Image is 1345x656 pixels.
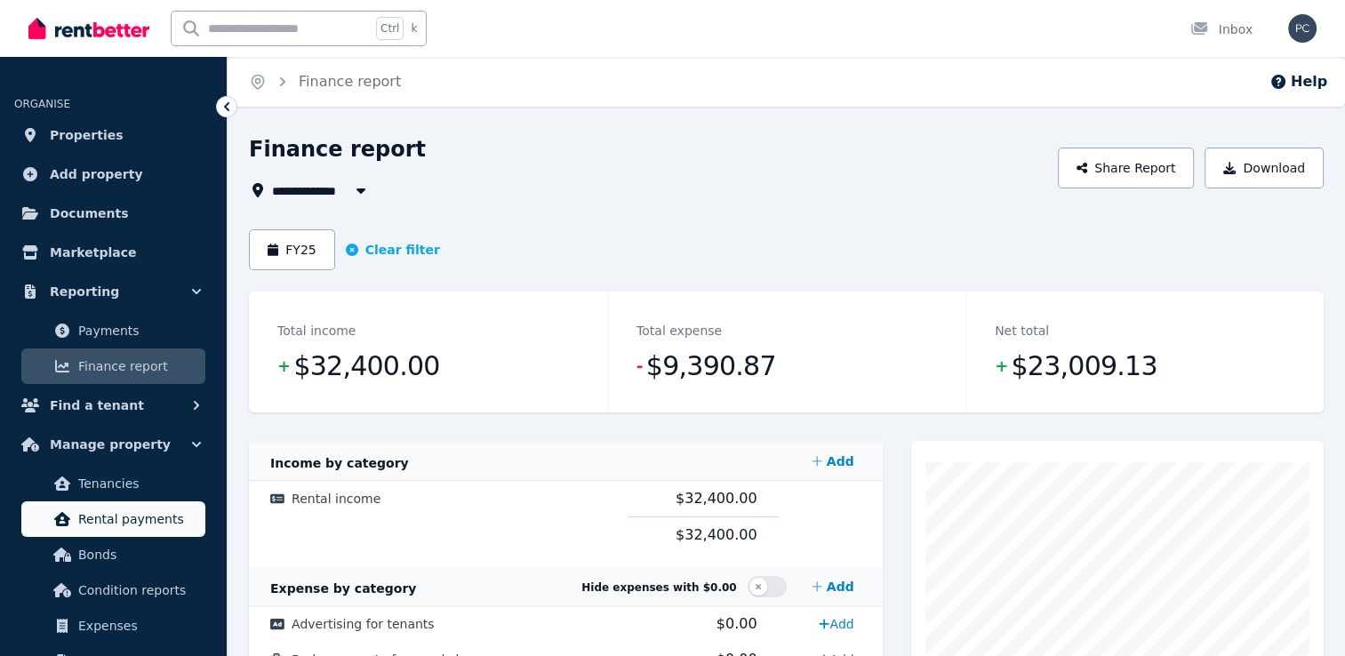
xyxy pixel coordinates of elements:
[292,492,380,506] span: Rental income
[78,473,198,494] span: Tenancies
[50,395,144,416] span: Find a tenant
[1288,14,1317,43] img: Peter Chapman
[346,241,440,259] button: Clear filter
[293,348,439,384] span: $32,400.00
[21,572,205,608] a: Condition reports
[21,466,205,501] a: Tenancies
[995,354,1007,379] span: +
[277,320,356,341] dt: Total income
[995,320,1049,341] dt: Net total
[14,156,212,192] a: Add property
[717,615,757,632] span: $0.00
[249,135,426,164] h1: Finance report
[14,235,212,270] a: Marketplace
[14,196,212,231] a: Documents
[1205,148,1324,188] button: Download
[292,617,435,631] span: Advertising for tenants
[249,229,335,270] button: FY25
[14,427,212,462] button: Manage property
[78,356,198,377] span: Finance report
[21,608,205,644] a: Expenses
[636,354,643,379] span: -
[78,320,198,341] span: Payments
[299,73,401,90] a: Finance report
[21,537,205,572] a: Bonds
[50,164,143,185] span: Add property
[50,242,136,263] span: Marketplace
[28,15,149,42] img: RentBetter
[14,117,212,153] a: Properties
[228,57,422,107] nav: Breadcrumb
[1058,148,1195,188] button: Share Report
[646,348,776,384] span: $9,390.87
[1269,71,1327,92] button: Help
[411,21,417,36] span: k
[1190,20,1253,38] div: Inbox
[50,124,124,146] span: Properties
[78,544,198,565] span: Bonds
[376,17,404,40] span: Ctrl
[676,526,757,543] span: $32,400.00
[676,490,757,507] span: $32,400.00
[14,274,212,309] button: Reporting
[50,281,119,302] span: Reporting
[21,501,205,537] a: Rental payments
[636,320,722,341] dt: Total expense
[1011,348,1157,384] span: $23,009.13
[50,434,171,455] span: Manage property
[270,581,416,596] span: Expense by category
[21,348,205,384] a: Finance report
[21,313,205,348] a: Payments
[78,508,198,530] span: Rental payments
[78,615,198,636] span: Expenses
[277,354,290,379] span: +
[14,98,70,110] span: ORGANISE
[805,569,861,604] a: Add
[805,444,861,479] a: Add
[78,580,198,601] span: Condition reports
[270,456,409,470] span: Income by category
[14,388,212,423] button: Find a tenant
[812,610,861,638] a: Add
[50,203,129,224] span: Documents
[581,581,736,594] span: Hide expenses with $0.00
